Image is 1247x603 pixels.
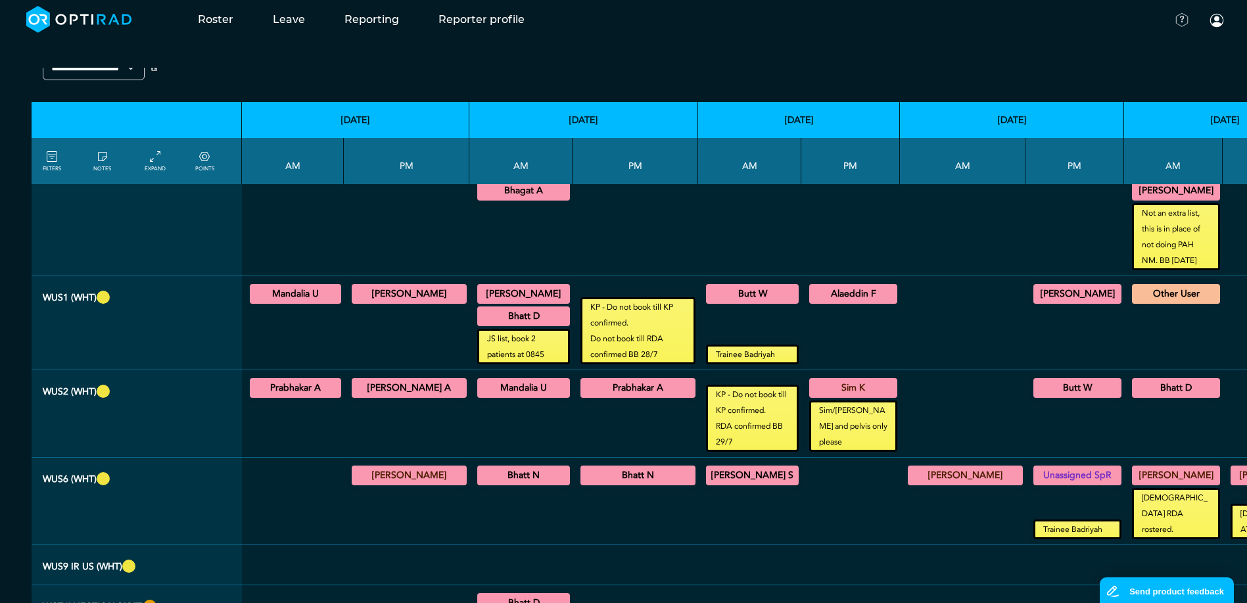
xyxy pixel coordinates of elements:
[708,387,797,450] small: KP - Do not book till KP confirmed. RDA confirmed BB 29/7
[32,151,242,276] th: SUS4 (WHT)
[1124,138,1223,184] th: AM
[477,181,570,201] div: US Interventional MSK 11:15 - 12:15
[479,380,568,396] summary: Mandalia U
[1033,284,1121,304] div: US Gynaecology 13:30 - 16:30
[477,284,570,304] div: General US/US Diagnostic MSK 08:45 - 11:00
[477,378,570,398] div: US Diagnostic MSK/US Interventional MSK/US General Adult 09:00 - 12:00
[354,468,465,483] summary: [PERSON_NAME]
[811,402,895,450] small: Sim/[PERSON_NAME] and pelvis only please
[1035,468,1119,483] summary: Unassigned SpR
[1033,466,1121,485] div: General US 14:00 - 16:30
[242,138,344,184] th: AM
[1134,183,1218,199] summary: [PERSON_NAME]
[1134,490,1218,537] small: [DEMOGRAPHIC_DATA] RDA rostered.
[582,380,694,396] summary: Prabhakar A
[708,468,797,483] summary: [PERSON_NAME] S
[469,138,573,184] th: AM
[469,102,698,138] th: [DATE]
[477,306,570,326] div: US Interventional MSK/US Diagnostic MSK 11:00 - 12:40
[698,102,900,138] th: [DATE]
[708,347,797,362] small: Trainee Badriyah
[706,284,799,304] div: US General Adult 08:30 - 12:30
[580,466,695,485] div: US Diagnostic MSK 14:00 - 16:30
[145,149,166,173] a: collapse/expand entries
[1134,380,1218,396] summary: Bhatt D
[900,102,1124,138] th: [DATE]
[582,299,694,362] small: KP - Do not book till KP confirmed. Do not book till RDA confirmed BB 28/7
[573,138,698,184] th: PM
[708,286,797,302] summary: Butt W
[352,378,467,398] div: US Contrast 14:00 - 16:00
[1033,378,1121,398] div: US General Adult 14:00 - 16:30
[32,458,242,545] th: WUS6 (WHT)
[479,331,568,362] small: JS list, book 2 patients at 0845
[354,380,465,396] summary: [PERSON_NAME] A
[582,468,694,483] summary: Bhatt N
[250,284,341,304] div: US General Paediatric 09:00 - 12:30
[908,466,1023,485] div: General US/US Diagnostic MSK/US Interventional MSK 09:00 - 13:00
[1134,468,1218,483] summary: [PERSON_NAME]
[1132,466,1220,485] div: US Diagnostic MSK 08:30 - 12:30
[900,138,1025,184] th: AM
[32,545,242,585] th: WUS9 IR US (WHT)
[354,286,465,302] summary: [PERSON_NAME]
[479,468,568,483] summary: Bhatt N
[1025,138,1124,184] th: PM
[479,183,568,199] summary: Bhagat A
[580,378,695,398] div: CT Urology 14:00 - 16:30
[910,468,1021,483] summary: [PERSON_NAME]
[811,380,895,396] summary: Sim K
[352,466,467,485] div: General US/US Diagnostic MSK/US Interventional MSK 13:30 - 17:00
[479,308,568,324] summary: Bhatt D
[809,284,897,304] div: General US 13:00 - 16:30
[43,149,61,173] a: FILTERS
[250,378,341,398] div: US General Adult 09:00 - 12:30
[26,6,132,33] img: brand-opti-rad-logos-blue-and-white-d2f68631ba2948856bd03f2d395fb146ddc8fb01b4b6e9315ea85fa773367...
[706,466,799,485] div: US Diagnostic MSK 09:00 - 12:30
[93,149,111,173] a: show/hide notes
[811,286,895,302] summary: Alaeddin F
[195,149,214,173] a: collapse/expand expected points
[479,286,568,302] summary: [PERSON_NAME]
[344,138,469,184] th: PM
[1134,205,1218,268] small: Not an extra list, this is in place of not doing PAH NM. BB [DATE]
[32,370,242,458] th: WUS2 (WHT)
[477,466,570,485] div: US Interventional MSK 08:30 - 12:00
[698,138,801,184] th: AM
[32,276,242,370] th: WUS1 (WHT)
[1132,181,1220,201] div: General US/US Diagnostic MSK 11:00 - 12:00
[809,378,897,398] div: US General Adult 13:00 - 16:30
[252,380,339,396] summary: Prabhakar A
[1035,286,1119,302] summary: [PERSON_NAME]
[1035,521,1119,537] small: Trainee Badriyah
[242,102,469,138] th: [DATE]
[801,138,900,184] th: PM
[1134,286,1218,302] summary: Other User
[1132,378,1220,398] div: US Diagnostic MSK/US Interventional MSK 09:00 - 12:30
[1035,380,1119,396] summary: Butt W
[352,284,467,304] div: General US/US Diagnostic MSK 14:00 - 16:30
[1132,284,1220,304] div: Used by IR all morning 07:00 - 08:00
[252,286,339,302] summary: Mandalia U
